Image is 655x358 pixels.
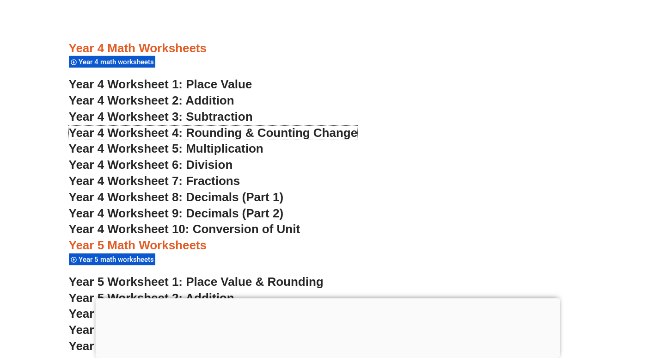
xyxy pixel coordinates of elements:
[69,253,155,265] div: Year 5 math worksheets
[69,323,372,337] a: Year 5 Worksheet 4: Multiplication & Distributive Law
[69,93,234,107] a: Year 4 Worksheet 2: Addition
[95,298,560,356] iframe: Advertisement
[501,253,655,358] iframe: Chat Widget
[69,222,300,236] a: Year 4 Worksheet 10: Conversion of Unit
[69,158,233,172] a: Year 4 Worksheet 6: Division
[69,291,234,305] a: Year 5 Worksheet 2: Addition
[69,77,252,91] a: Year 4 Worksheet 1: Place Value
[69,206,284,220] a: Year 4 Worksheet 9: Decimals (Part 2)
[69,142,263,155] a: Year 4 Worksheet 5: Multiplication
[69,307,253,321] a: Year 5 Worksheet 3: Subtraction
[69,190,284,204] a: Year 4 Worksheet 8: Decimals (Part 1)
[69,110,253,123] a: Year 4 Worksheet 3: Subtraction
[69,275,324,289] a: Year 5 Worksheet 1: Place Value & Rounding
[69,238,587,253] h3: Year 5 Math Worksheets
[79,58,157,66] span: Year 4 math worksheets
[69,126,358,140] a: Year 4 Worksheet 4: Rounding & Counting Change
[69,339,233,353] a: Year 5 Worksheet 5: Division
[69,174,240,188] a: Year 4 Worksheet 7: Fractions
[79,255,157,264] span: Year 5 math worksheets
[69,41,587,56] h3: Year 4 Math Worksheets
[69,56,155,68] div: Year 4 math worksheets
